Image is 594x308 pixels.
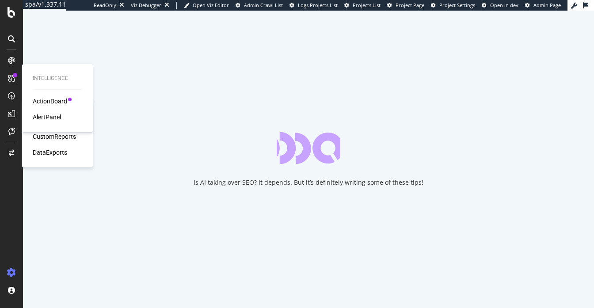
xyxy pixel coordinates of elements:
a: Admin Page [525,2,561,9]
a: ActionBoard [33,97,67,106]
span: Project Page [396,2,424,8]
a: Logs Projects List [289,2,338,9]
a: DataExports [33,148,67,157]
span: Open in dev [490,2,518,8]
a: CustomReports [33,132,76,141]
span: Admin Page [533,2,561,8]
div: Viz Debugger: [131,2,163,9]
span: Project Settings [439,2,475,8]
span: Logs Projects List [298,2,338,8]
a: Project Settings [431,2,475,9]
a: Open Viz Editor [184,2,229,9]
div: Is AI taking over SEO? It depends. But it’s definitely writing some of these tips! [194,178,423,187]
a: Project Page [387,2,424,9]
a: Projects List [344,2,381,9]
span: Projects List [353,2,381,8]
span: Admin Crawl List [244,2,283,8]
div: animation [277,132,340,164]
a: AlertPanel [33,113,61,122]
a: Admin Crawl List [236,2,283,9]
a: Open in dev [482,2,518,9]
div: ReadOnly: [94,2,118,9]
div: Intelligence [33,75,82,82]
span: Open Viz Editor [193,2,229,8]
